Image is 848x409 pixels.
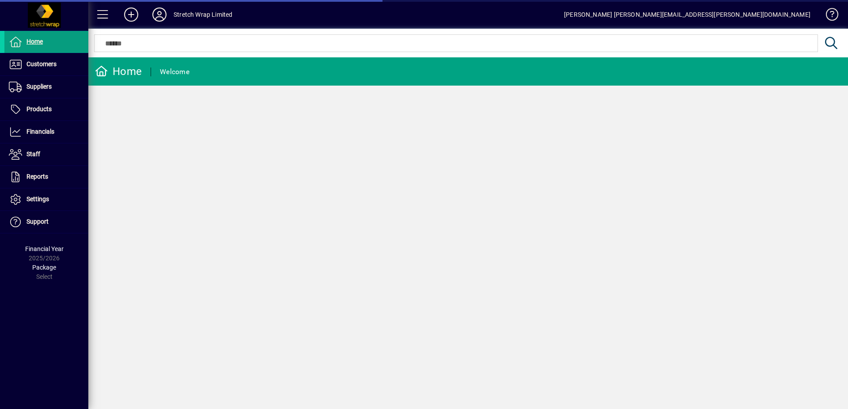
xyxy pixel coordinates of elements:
[4,53,88,75] a: Customers
[4,98,88,120] a: Products
[26,218,49,225] span: Support
[4,166,88,188] a: Reports
[145,7,174,23] button: Profile
[95,64,142,79] div: Home
[117,7,145,23] button: Add
[4,76,88,98] a: Suppliers
[32,264,56,271] span: Package
[26,60,57,68] span: Customers
[4,211,88,233] a: Support
[26,195,49,203] span: Settings
[26,83,52,90] span: Suppliers
[26,150,40,158] span: Staff
[26,38,43,45] span: Home
[4,121,88,143] a: Financials
[564,8,810,22] div: [PERSON_NAME] [PERSON_NAME][EMAIL_ADDRESS][PERSON_NAME][DOMAIN_NAME]
[160,65,189,79] div: Welcome
[26,173,48,180] span: Reports
[4,188,88,210] a: Settings
[4,143,88,165] a: Staff
[174,8,233,22] div: Stretch Wrap Limited
[25,245,64,252] span: Financial Year
[26,105,52,113] span: Products
[26,128,54,135] span: Financials
[819,2,837,30] a: Knowledge Base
